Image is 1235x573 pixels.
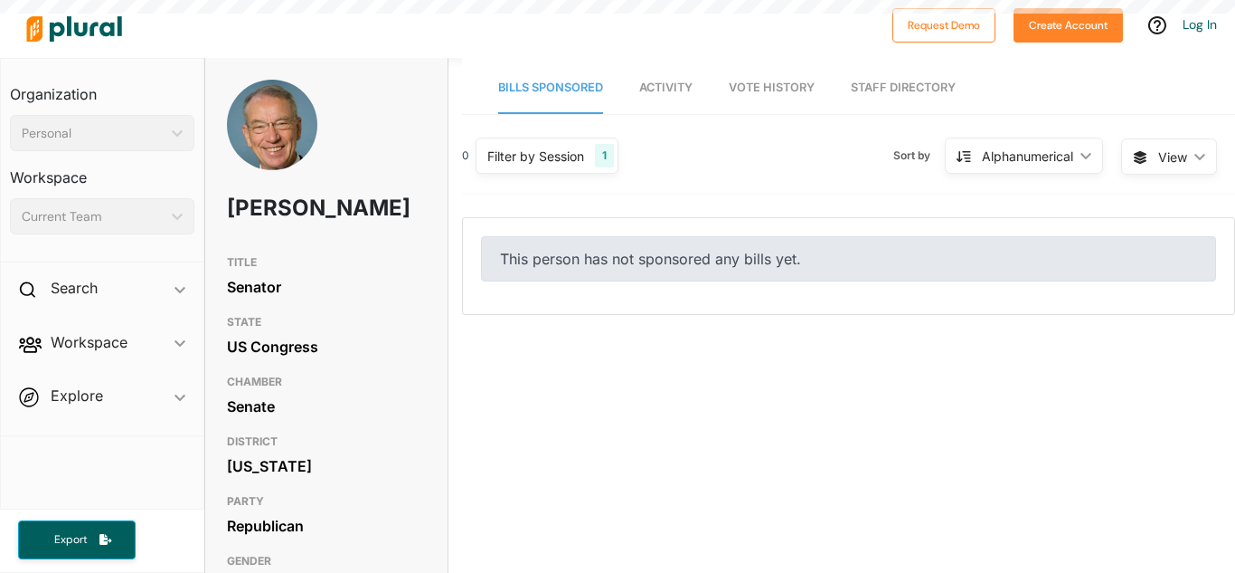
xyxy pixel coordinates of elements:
div: Personal [22,124,165,143]
h1: [PERSON_NAME] [227,181,346,235]
div: Current Team [22,207,165,226]
h3: STATE [227,311,426,333]
h2: Search [51,278,98,298]
span: Bills Sponsored [498,81,603,94]
span: Vote History [729,81,815,94]
div: This person has not sponsored any bills yet. [481,236,1216,282]
a: Log In [1183,16,1217,33]
div: Filter by Session [487,147,584,166]
button: Create Account [1013,8,1123,43]
button: Request Demo [892,8,995,43]
div: [US_STATE] [227,453,426,480]
img: Headshot of Chuck Grassley [227,80,317,190]
h3: DISTRICT [227,431,426,453]
span: Sort by [893,148,945,164]
div: US Congress [227,333,426,360]
a: Create Account [1013,14,1123,33]
h3: Organization [10,68,194,108]
div: 1 [595,144,614,167]
a: Staff Directory [851,62,956,114]
h3: PARTY [227,491,426,512]
a: Activity [639,62,693,114]
h3: GENDER [227,550,426,572]
a: Bills Sponsored [498,62,603,114]
div: Republican [227,512,426,540]
h3: Workspace [10,151,194,191]
h3: TITLE [227,252,426,273]
a: Request Demo [892,14,995,33]
span: Activity [639,81,693,94]
a: Vote History [729,62,815,114]
div: Senator [227,273,426,301]
div: Senate [227,393,426,420]
span: View [1158,148,1187,167]
div: Alphanumerical [982,147,1073,166]
div: 0 [462,148,469,164]
span: Export [42,532,99,548]
h3: CHAMBER [227,371,426,393]
button: Export [18,520,136,559]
